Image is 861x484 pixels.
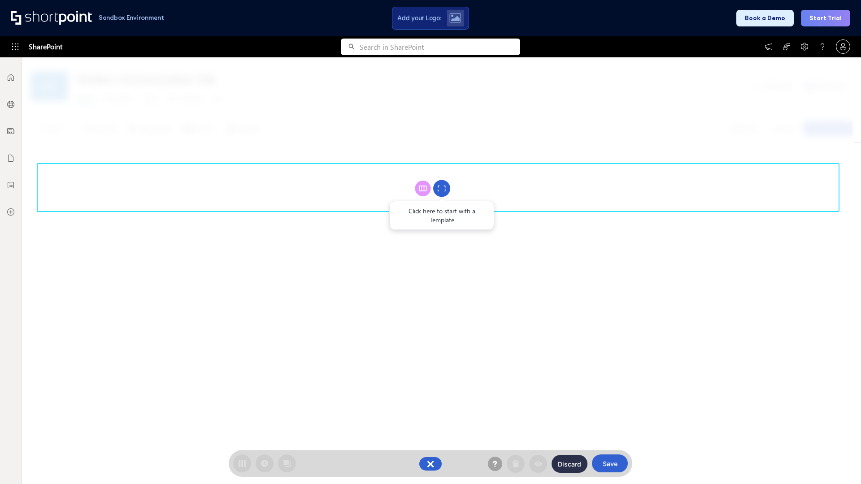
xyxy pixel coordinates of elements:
[552,455,587,473] button: Discard
[99,15,164,20] h1: Sandbox Environment
[29,36,62,57] span: SharePoint
[592,454,628,472] button: Save
[397,14,441,22] span: Add your Logo:
[360,39,520,55] input: Search in SharePoint
[736,10,794,26] button: Book a Demo
[816,441,861,484] iframe: Chat Widget
[801,10,850,26] button: Start Trial
[449,13,461,23] img: Upload logo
